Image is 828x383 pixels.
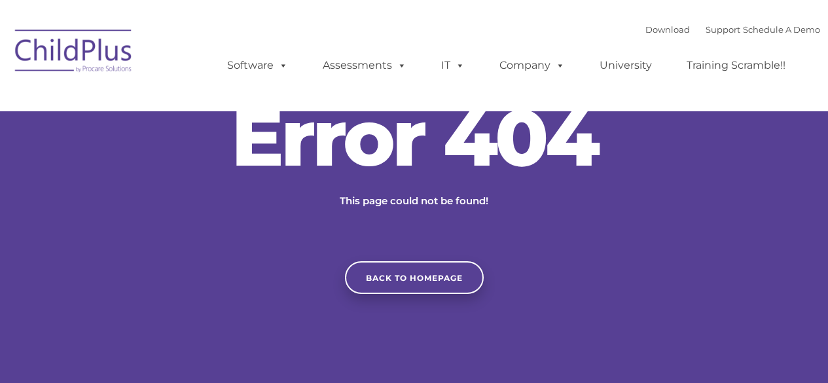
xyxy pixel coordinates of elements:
font: | [645,24,820,35]
a: Support [706,24,740,35]
a: Download [645,24,690,35]
a: Software [214,52,301,79]
a: IT [428,52,478,79]
img: ChildPlus by Procare Solutions [9,20,139,86]
a: Company [486,52,578,79]
a: Schedule A Demo [743,24,820,35]
h2: Error 404 [218,98,611,177]
p: This page could not be found! [277,193,552,209]
a: Back to homepage [345,261,484,294]
a: Assessments [310,52,420,79]
a: University [586,52,665,79]
a: Training Scramble!! [674,52,799,79]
